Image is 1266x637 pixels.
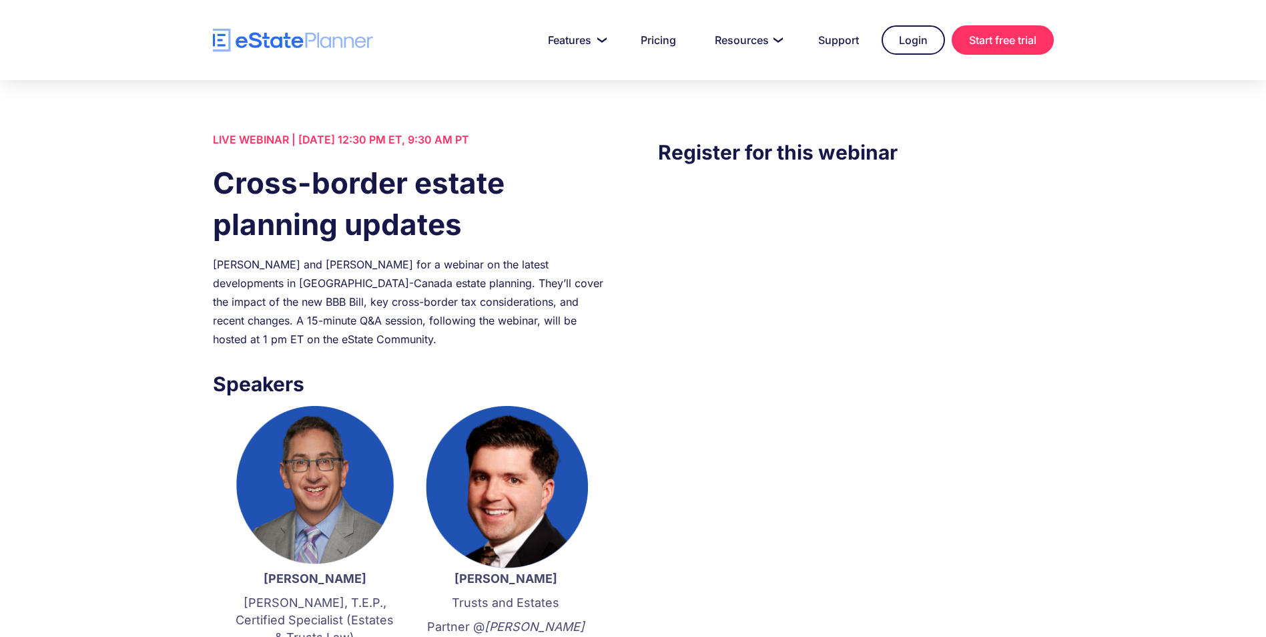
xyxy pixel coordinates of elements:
[213,29,373,52] a: home
[424,594,588,612] p: Trusts and Estates
[699,27,796,53] a: Resources
[264,572,366,586] strong: [PERSON_NAME]
[658,194,1053,421] iframe: Form 0
[952,25,1054,55] a: Start free trial
[213,130,608,149] div: LIVE WEBINAR | [DATE] 12:30 PM ET, 9:30 AM PT
[213,255,608,349] div: [PERSON_NAME] and [PERSON_NAME] for a webinar on the latest developments in [GEOGRAPHIC_DATA]-Can...
[658,137,1053,168] h3: Register for this webinar
[532,27,618,53] a: Features
[213,369,608,399] h3: Speakers
[882,25,945,55] a: Login
[625,27,692,53] a: Pricing
[454,572,557,586] strong: [PERSON_NAME]
[802,27,875,53] a: Support
[213,162,608,245] h1: Cross-border estate planning updates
